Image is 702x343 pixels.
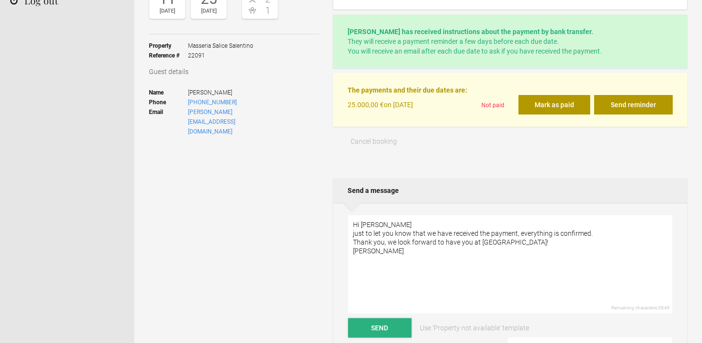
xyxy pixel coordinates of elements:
div: [DATE] [193,6,224,16]
a: [PHONE_NUMBER] [188,99,237,106]
a: [PERSON_NAME][EMAIL_ADDRESS][DOMAIN_NAME] [188,109,235,135]
strong: Name [149,88,188,97]
strong: Reference # [149,51,188,60]
button: Send reminder [594,95,673,114]
strong: Property [149,41,188,51]
span: Cancel booking [351,137,397,145]
p: They will receive a payment reminder a few days before each due date. You will receive an email a... [348,27,673,56]
button: Send [348,318,412,338]
div: on [DATE] [348,95,477,114]
h3: Guest details [149,67,319,76]
span: Masseria Salice Salentino [188,41,253,51]
span: [PERSON_NAME] [188,88,278,97]
div: [DATE] [152,6,183,16]
strong: [PERSON_NAME] has received instructions about the payment by bank transfer. [348,28,593,36]
a: Use 'Property not available' template [413,318,536,338]
div: Not paid [477,95,518,114]
strong: Email [149,107,188,136]
strong: Phone [149,97,188,107]
h2: Send a message [333,178,687,203]
span: 1 [260,5,276,15]
flynt-currency: 25.000,00 € [348,101,384,109]
button: Mark as paid [518,95,590,114]
strong: The payments and their due dates are: [348,86,467,94]
span: 22091 [188,51,253,60]
button: Cancel booking [333,132,415,151]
